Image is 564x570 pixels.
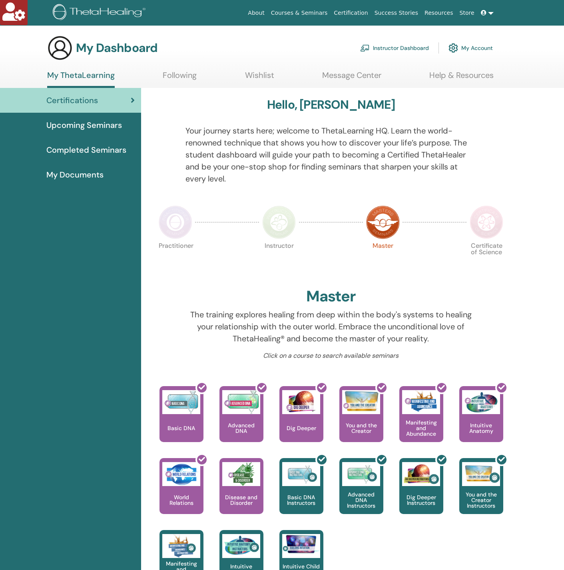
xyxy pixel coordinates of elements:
a: Manifesting and Abundance Manifesting and Abundance [399,386,443,458]
a: Advanced DNA Instructors Advanced DNA Instructors [339,458,383,530]
p: Click on a course to search available seminars [185,351,476,361]
span: My Documents [46,169,104,181]
img: Instructor [262,205,296,239]
h2: Master [306,287,356,306]
p: Practitioner [159,243,192,276]
img: Intuitive Anatomy [462,390,500,414]
img: Basic DNA Instructors [282,462,320,486]
a: Resources [421,6,456,20]
a: Store [456,6,478,20]
img: Intuitive Child In Me Instructors [282,534,320,554]
a: Basic DNA Instructors Basic DNA Instructors [279,458,323,530]
a: Help & Resources [429,70,494,86]
span: Completed Seminars [46,144,126,156]
a: Certification [331,6,371,20]
img: Certificate of Science [470,205,503,239]
p: Disease and Disorder [219,494,263,506]
img: You and the Creator Instructors [462,462,500,486]
img: Master [366,205,400,239]
img: Dig Deeper Instructors [402,462,440,486]
p: Advanced DNA [219,423,263,434]
img: Advanced DNA [222,390,260,414]
h3: Hello, [PERSON_NAME] [267,98,395,112]
p: Advanced DNA Instructors [339,492,383,508]
p: The training explores healing from deep within the body's systems to healing your relationship wi... [185,309,476,345]
a: Success Stories [371,6,421,20]
img: Intuitive Anatomy Instructors [222,534,260,558]
a: Wishlist [245,70,274,86]
img: Advanced DNA Instructors [342,462,380,486]
a: Intuitive Anatomy Intuitive Anatomy [459,386,503,458]
a: About [245,6,267,20]
span: Upcoming Seminars [46,119,122,131]
img: Manifesting and Abundance [402,390,440,414]
img: Dig Deeper [282,390,320,414]
img: World Relations [162,462,200,486]
span: Certifications [46,94,98,106]
h3: My Dashboard [76,41,157,55]
p: You and the Creator [339,423,383,434]
a: Message Center [322,70,381,86]
p: Basic DNA Instructors [279,494,323,506]
p: Manifesting and Abundance [399,420,443,436]
a: Basic DNA Basic DNA [159,386,203,458]
a: Courses & Seminars [268,6,331,20]
img: chalkboard-teacher.svg [360,44,370,52]
img: cog.svg [448,41,458,55]
a: Dig Deeper Dig Deeper [279,386,323,458]
a: Disease and Disorder Disease and Disorder [219,458,263,530]
p: You and the Creator Instructors [459,492,503,508]
a: You and the Creator Instructors You and the Creator Instructors [459,458,503,530]
p: Master [366,243,400,276]
img: generic-user-icon.jpg [47,35,73,61]
a: My ThetaLearning [47,70,115,88]
p: Certificate of Science [470,243,503,276]
p: Intuitive Anatomy [459,423,503,434]
a: You and the Creator You and the Creator [339,386,383,458]
p: Your journey starts here; welcome to ThetaLearning HQ. Learn the world-renowned technique that sh... [185,125,476,185]
p: Dig Deeper Instructors [399,494,443,506]
a: Advanced DNA Advanced DNA [219,386,263,458]
a: Following [163,70,197,86]
a: World Relations World Relations [159,458,203,530]
a: Dig Deeper Instructors Dig Deeper Instructors [399,458,443,530]
img: Manifesting and Abundance Instructors [162,534,200,558]
a: My Account [448,39,493,57]
img: Disease and Disorder [222,462,260,486]
img: You and the Creator [342,390,380,412]
img: Practitioner [159,205,192,239]
img: Basic DNA [162,390,200,414]
img: logo.png [53,4,148,22]
p: World Relations [159,494,203,506]
a: Instructor Dashboard [360,39,429,57]
p: Dig Deeper [283,425,319,431]
p: Instructor [262,243,296,276]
